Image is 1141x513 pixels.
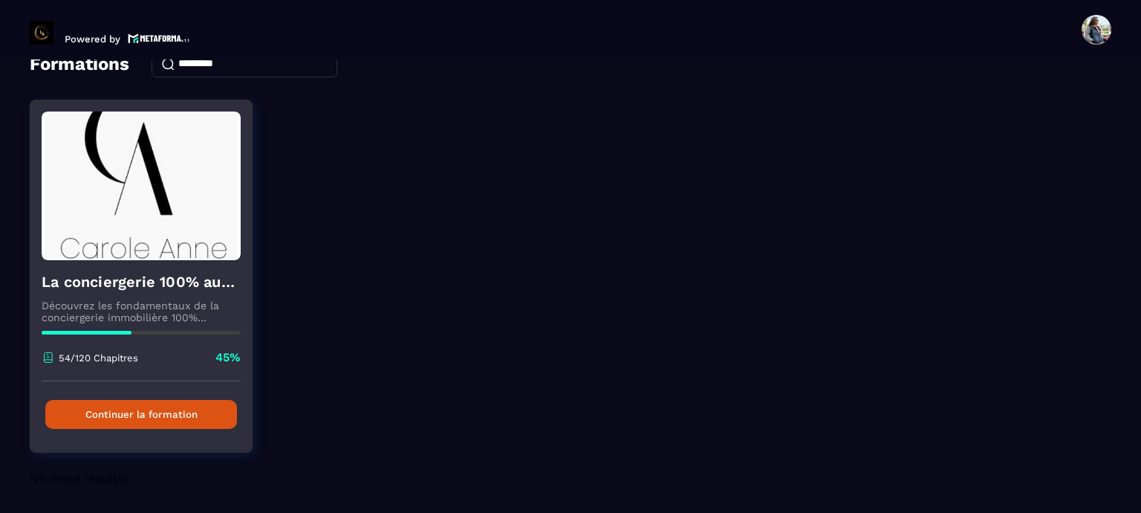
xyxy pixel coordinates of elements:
[30,471,127,485] span: No more results!
[215,349,241,366] p: 45%
[128,32,190,45] img: logo
[42,300,241,323] p: Découvrez les fondamentaux de la conciergerie immobilière 100% automatisée. Cette formation est c...
[30,54,129,74] h4: Formations
[42,271,241,292] h4: La conciergerie 100% automatisée
[59,352,138,364] p: 54/120 Chapitres
[30,21,53,45] img: logo-branding
[65,33,120,45] p: Powered by
[45,400,237,429] button: Continuer la formation
[30,100,271,471] a: formation-backgroundLa conciergerie 100% automatiséeDécouvrez les fondamentaux de la conciergerie...
[42,112,241,260] img: formation-background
